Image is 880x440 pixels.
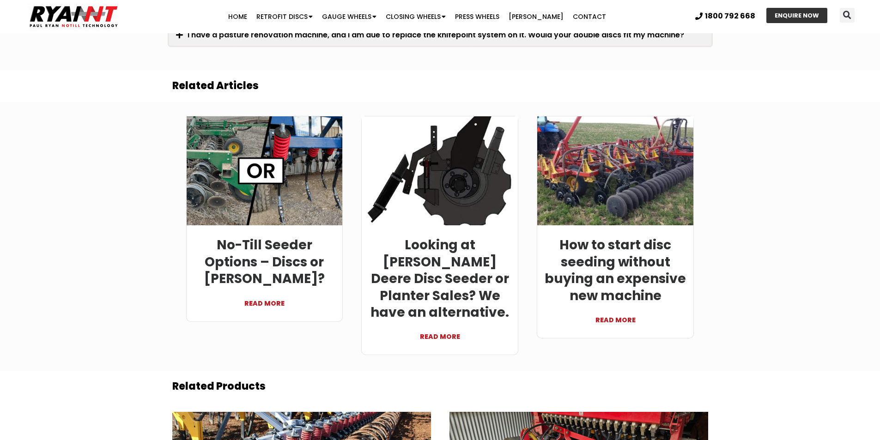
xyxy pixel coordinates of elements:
a: I have a pasture renovation machine, and I am due to replace the knifepoint system on it. Would y... [188,30,684,40]
a: No-Till Seeder Options – Discs or [PERSON_NAME]? [204,236,325,288]
span: 1800 792 668 [705,12,755,20]
a: [PERSON_NAME] [504,7,568,26]
div: I have a pasture renovation machine, and I am due to replace the knifepoint system on it. Would y... [169,24,711,46]
a: READ MORE [369,321,511,343]
img: RYANNT ryan leg inside scraper with rear boot [361,115,518,226]
nav: Menu [170,7,663,26]
a: READ MORE [194,288,336,310]
a: 1800 792 668 [695,12,755,20]
h2: Related Articles [172,79,708,93]
a: Home [224,7,252,26]
span: ENQUIRE NOW [775,12,819,18]
a: How to start disc seeding without buying an expensive new machine [545,236,686,304]
img: Bourgault-8810-DD Ryan NT (RFM NT) [536,115,694,226]
a: Retrofit Discs [252,7,317,26]
h2: Related Products [172,380,708,393]
a: ENQUIRE NOW [766,8,827,23]
a: Looking at [PERSON_NAME] Deere Disc Seeder or Planter Sales? We have an alternative. [370,236,509,321]
div: Search [840,8,855,23]
a: Press Wheels [450,7,504,26]
a: Gauge Wheels [317,7,381,26]
img: RYAN NT Discs or tynes banner - No-Till Seeder [185,115,343,226]
a: READ MORE [544,304,686,326]
img: Ryan NT logo [28,2,120,31]
a: Closing Wheels [381,7,450,26]
a: Contact [568,7,611,26]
